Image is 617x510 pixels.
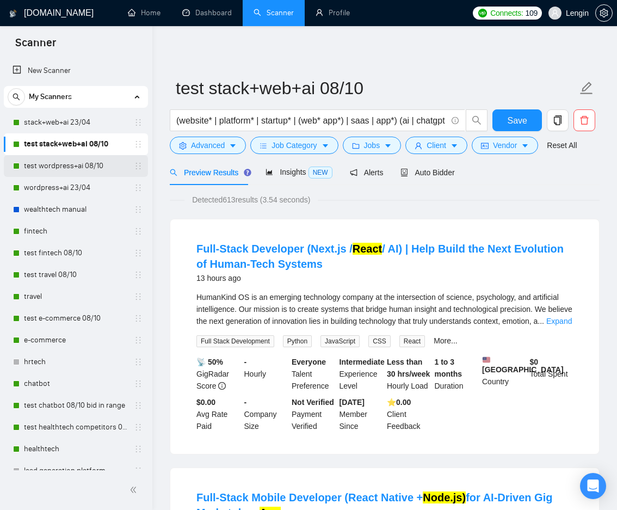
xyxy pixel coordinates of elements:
span: holder [134,271,143,279]
span: CSS [368,335,391,347]
span: user [415,142,422,150]
span: setting [179,142,187,150]
a: userProfile [316,8,350,17]
a: chatbot [24,373,127,395]
div: Experience Level [337,356,385,392]
span: Save [508,114,527,127]
input: Search Freelance Jobs... [176,114,447,127]
div: Open Intercom Messenger [580,473,606,499]
button: settingAdvancedcaret-down [170,137,246,154]
span: info-circle [218,382,226,390]
span: Advanced [191,139,225,151]
span: React [399,335,425,347]
a: searchScanner [254,8,294,17]
span: holder [134,379,143,388]
span: 109 [525,7,537,19]
span: Auto Bidder [400,168,454,177]
div: Hourly Load [385,356,433,392]
div: Country [480,356,528,392]
span: idcard [481,142,489,150]
span: holder [134,162,143,170]
span: delete [574,115,595,125]
span: holder [134,249,143,257]
span: search [170,169,177,176]
span: folder [352,142,360,150]
span: Job Category [272,139,317,151]
div: Company Size [242,396,290,432]
button: copy [547,109,569,131]
b: - [244,398,247,407]
span: holder [134,292,143,301]
span: holder [134,445,143,453]
a: test chatbot 08/10 bid in range [24,395,127,416]
span: Alerts [350,168,384,177]
a: Expand [546,317,572,325]
a: New Scanner [13,60,139,82]
span: holder [134,118,143,127]
b: [DATE] [340,398,365,407]
b: $0.00 [196,398,215,407]
div: Hourly [242,356,290,392]
span: My Scanners [29,86,72,108]
a: lead generation platform [24,460,127,482]
img: logo [9,5,17,22]
span: holder [134,314,143,323]
b: $ 0 [530,358,539,366]
span: double-left [129,484,140,495]
span: copy [547,115,568,125]
a: More... [434,336,458,345]
li: New Scanner [4,60,148,82]
div: GigRadar Score [194,356,242,392]
span: caret-down [384,142,392,150]
button: folderJobscaret-down [343,137,402,154]
span: Jobs [364,139,380,151]
a: setting [595,9,613,17]
span: caret-down [229,142,237,150]
a: travel [24,286,127,308]
span: user [551,9,559,17]
button: barsJob Categorycaret-down [250,137,338,154]
a: test stack+web+ai 08/10 [24,133,127,155]
a: Reset All [547,139,577,151]
span: search [8,93,24,101]
span: caret-down [451,142,458,150]
b: 📡 50% [196,358,223,366]
span: Python [283,335,312,347]
button: search [8,88,25,106]
a: dashboardDashboard [182,8,232,17]
span: edit [579,81,594,95]
b: 1 to 3 months [435,358,462,378]
div: Total Spent [528,356,576,392]
span: holder [134,358,143,366]
span: Vendor [493,139,517,151]
a: fintech [24,220,127,242]
span: Insights [266,168,332,176]
a: test wordpress+ai 08/10 [24,155,127,177]
b: Everyone [292,358,326,366]
span: caret-down [322,142,329,150]
div: Duration [433,356,480,392]
a: healthtech [24,438,127,460]
b: Intermediate [340,358,385,366]
a: Full-Stack Developer (Next.js /React/ AI) | Help Build the Next Evolution of Human-Tech Systems [196,243,564,270]
div: Client Feedback [385,396,433,432]
span: holder [134,423,143,432]
span: Detected 613 results (3.54 seconds) [184,194,318,206]
span: notification [350,169,357,176]
span: info-circle [452,117,459,124]
button: Save [492,109,542,131]
mark: React [353,243,382,255]
div: Member Since [337,396,385,432]
span: JavaScript [320,335,360,347]
span: caret-down [521,142,529,150]
span: Connects: [490,7,523,19]
a: e-commerce [24,329,127,351]
span: holder [134,140,143,149]
b: - [244,358,247,366]
b: ⭐️ 0.00 [387,398,411,407]
div: Payment Verified [289,396,337,432]
button: userClientcaret-down [405,137,467,154]
span: bars [260,142,267,150]
span: search [466,115,487,125]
